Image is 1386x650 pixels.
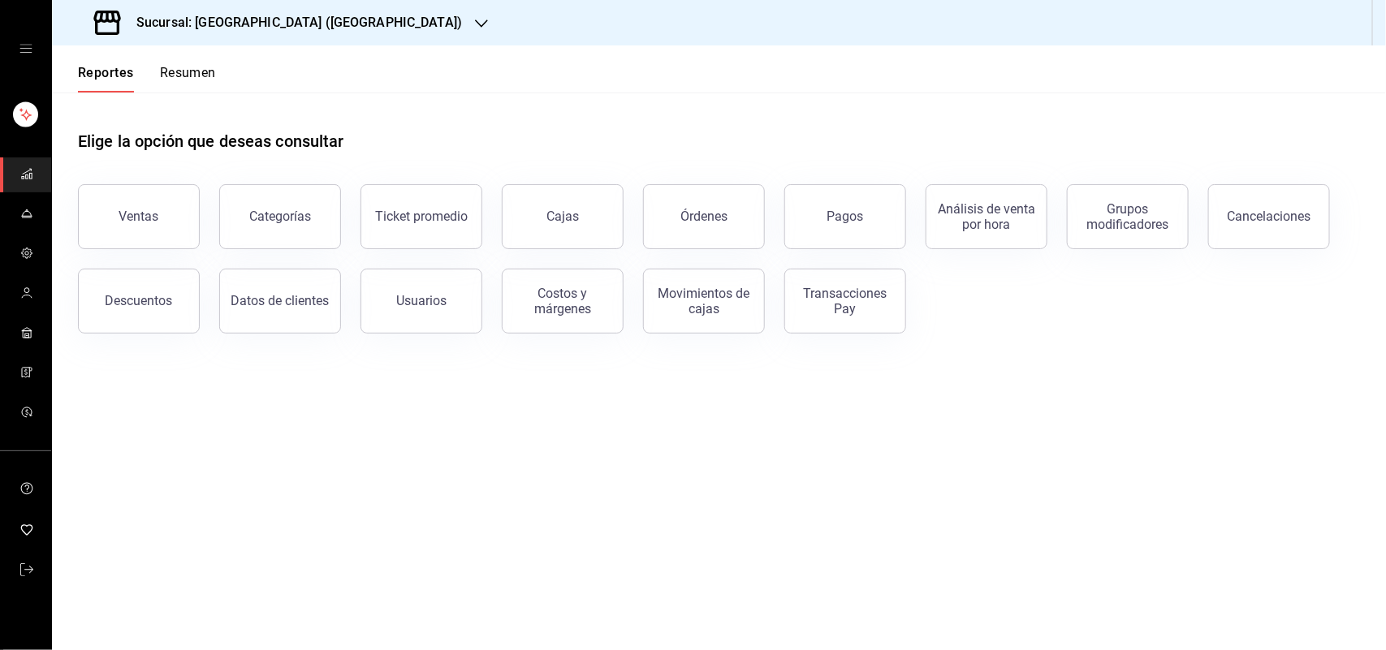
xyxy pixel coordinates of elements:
button: Pagos [784,184,906,249]
button: Ventas [78,184,200,249]
button: Descuentos [78,269,200,334]
button: Resumen [160,65,216,93]
div: Categorías [249,209,311,224]
button: Órdenes [643,184,765,249]
div: Cajas [546,209,579,224]
button: Ticket promedio [361,184,482,249]
button: Categorías [219,184,341,249]
div: Ticket promedio [375,209,468,224]
div: Pagos [827,209,864,224]
button: Grupos modificadores [1067,184,1189,249]
div: Transacciones Pay [795,286,896,316]
button: Datos de clientes [219,269,341,334]
button: Cajas [502,184,624,249]
button: Usuarios [361,269,482,334]
button: Movimientos de cajas [643,269,765,334]
div: Datos de clientes [231,293,330,308]
button: Análisis de venta por hora [926,184,1047,249]
div: Costos y márgenes [512,286,613,316]
button: Reportes [78,65,134,93]
div: Usuarios [396,293,447,308]
h1: Elige la opción que deseas consultar [78,129,344,153]
div: Ventas [119,209,159,224]
button: open drawer [19,42,32,55]
div: Cancelaciones [1228,209,1311,224]
div: Movimientos de cajas [654,286,754,316]
button: Costos y márgenes [502,269,624,334]
button: Cancelaciones [1208,184,1330,249]
button: Transacciones Pay [784,269,906,334]
div: Grupos modificadores [1077,201,1178,232]
div: Análisis de venta por hora [936,201,1037,232]
div: Descuentos [106,293,173,308]
div: Órdenes [680,209,728,224]
h3: Sucursal: [GEOGRAPHIC_DATA] ([GEOGRAPHIC_DATA]) [123,13,462,32]
div: navigation tabs [78,65,216,93]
